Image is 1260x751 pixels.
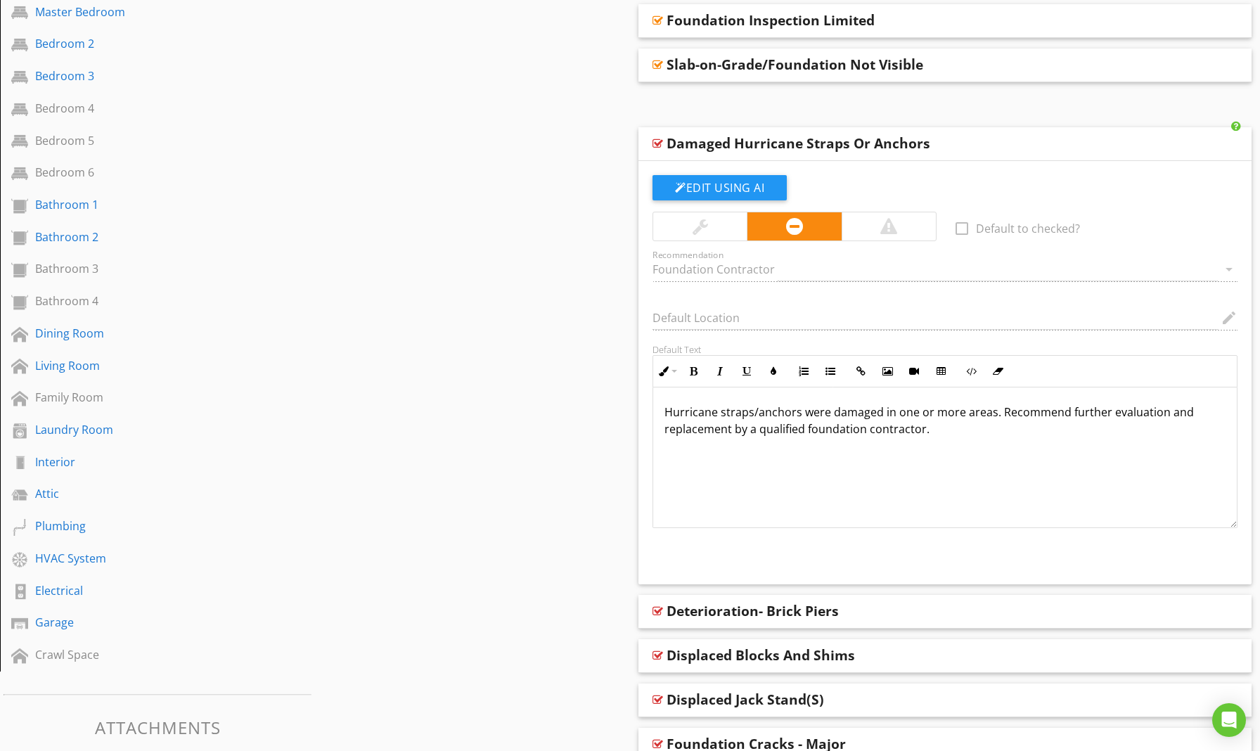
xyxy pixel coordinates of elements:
[35,293,248,309] div: Bathroom 4
[35,646,248,663] div: Crawl Space
[707,358,733,385] button: Italic (⌘I)
[35,4,248,20] div: Master Bedroom
[35,550,248,567] div: HVAC System
[901,358,927,385] button: Insert Video
[35,260,248,277] div: Bathroom 3
[35,389,248,406] div: Family Room
[35,421,248,438] div: Laundry Room
[680,358,707,385] button: Bold (⌘B)
[653,358,680,385] button: Inline Style
[817,358,844,385] button: Unordered List
[664,404,1226,437] p: Hurricane straps/anchors were damaged in one or more areas. Recommend further evaluation and repl...
[35,164,248,181] div: Bedroom 6
[35,582,248,599] div: Electrical
[958,358,984,385] button: Code View
[667,12,875,29] div: Foundation Inspection Limited
[667,647,855,664] div: Displaced Blocks And Shims
[667,135,930,152] div: Damaged Hurricane Straps Or Anchors
[35,454,248,470] div: Interior
[35,35,248,52] div: Bedroom 2
[667,56,923,73] div: Slab-on-Grade/Foundation Not Visible
[35,229,248,245] div: Bathroom 2
[35,518,248,534] div: Plumbing
[35,357,248,374] div: Living Room
[35,68,248,84] div: Bedroom 3
[652,175,787,200] button: Edit Using AI
[984,358,1011,385] button: Clear Formatting
[733,358,760,385] button: Underline (⌘U)
[35,196,248,213] div: Bathroom 1
[35,132,248,149] div: Bedroom 5
[874,358,901,385] button: Insert Image (⌘P)
[927,358,954,385] button: Insert Table
[652,344,1237,355] div: Default Text
[35,325,248,342] div: Dining Room
[1212,703,1246,737] div: Open Intercom Messenger
[35,614,248,631] div: Garage
[667,603,839,620] div: Deterioration- Brick Piers
[760,358,787,385] button: Colors
[667,691,824,708] div: Displaced Jack Stand(S)
[847,358,874,385] button: Insert Link (⌘K)
[35,485,248,502] div: Attic
[790,358,817,385] button: Ordered List
[35,100,248,117] div: Bedroom 4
